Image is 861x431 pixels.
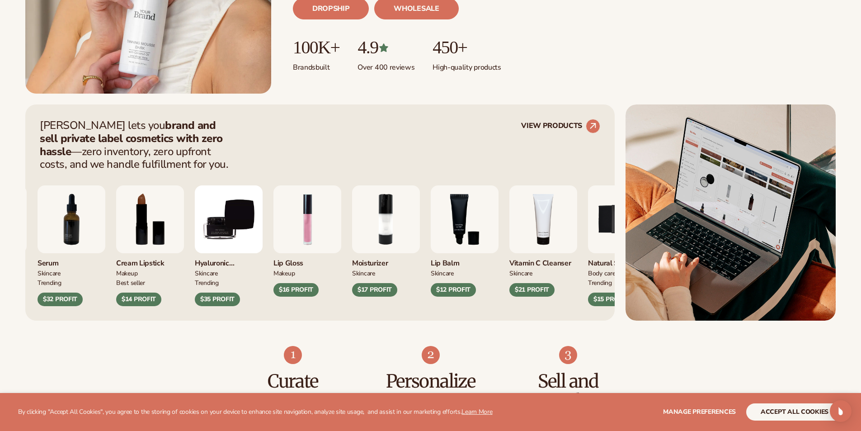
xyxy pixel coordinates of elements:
[116,185,184,253] img: Luxury cream lipstick.
[518,371,619,411] h3: Sell and Scale
[293,38,339,57] p: 100K+
[746,403,843,421] button: accept all cookies
[40,118,223,159] strong: brand and sell private label cosmetics with zero hassle
[663,407,736,416] span: Manage preferences
[38,185,105,306] div: 7 / 9
[273,268,341,278] div: MAKEUP
[38,185,105,253] img: Collagen and retinol serum.
[352,185,420,253] img: Moisturizing lotion.
[509,185,577,297] div: 4 / 9
[116,293,161,306] div: $14 PROFIT
[358,38,414,57] p: 4.9
[509,185,577,253] img: Vitamin c cleanser.
[38,278,105,287] div: TRENDING
[461,407,492,416] a: Learn More
[352,283,397,297] div: $17 PROFIT
[38,293,83,306] div: $32 PROFIT
[433,57,501,72] p: High-quality products
[588,185,656,306] div: 5 / 9
[40,119,234,171] p: [PERSON_NAME] lets you —zero inventory, zero upfront costs, and we handle fulfillment for you.
[588,185,656,253] img: Nature bar of soap.
[116,278,184,287] div: BEST SELLER
[509,253,577,268] div: Vitamin C Cleanser
[38,253,105,268] div: Serum
[422,346,440,364] img: Shopify Image 8
[588,253,656,268] div: Natural Soap
[273,283,319,297] div: $16 PROFIT
[242,371,344,391] h3: Curate
[433,38,501,57] p: 450+
[358,57,414,72] p: Over 400 reviews
[830,400,852,422] div: Open Intercom Messenger
[352,268,420,278] div: SKINCARE
[38,268,105,278] div: SKINCARE
[195,268,263,278] div: SKINCARE
[431,283,476,297] div: $12 PROFIT
[431,253,499,268] div: Lip Balm
[588,278,656,287] div: TRENDING
[195,185,263,306] div: 9 / 9
[195,278,263,287] div: TRENDING
[626,104,836,321] img: Shopify Image 5
[559,346,577,364] img: Shopify Image 9
[521,119,600,133] a: VIEW PRODUCTS
[431,185,499,297] div: 3 / 9
[352,185,420,297] div: 2 / 9
[195,293,240,306] div: $35 PROFIT
[293,57,339,72] p: Brands built
[18,408,493,416] p: By clicking "Accept All Cookies", you agree to the storing of cookies on your device to enhance s...
[431,185,499,253] img: Smoothing lip balm.
[116,253,184,268] div: Cream Lipstick
[588,268,656,278] div: BODY Care
[509,268,577,278] div: Skincare
[588,293,633,306] div: $15 PROFIT
[509,283,555,297] div: $21 PROFIT
[195,253,263,268] div: Hyaluronic moisturizer
[273,253,341,268] div: Lip Gloss
[284,346,302,364] img: Shopify Image 7
[431,268,499,278] div: SKINCARE
[380,371,481,391] h3: Personalize
[116,268,184,278] div: MAKEUP
[663,403,736,421] button: Manage preferences
[273,185,341,297] div: 1 / 9
[273,185,341,253] img: Pink lip gloss.
[116,185,184,306] div: 8 / 9
[352,253,420,268] div: Moisturizer
[195,185,263,253] img: Hyaluronic Moisturizer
